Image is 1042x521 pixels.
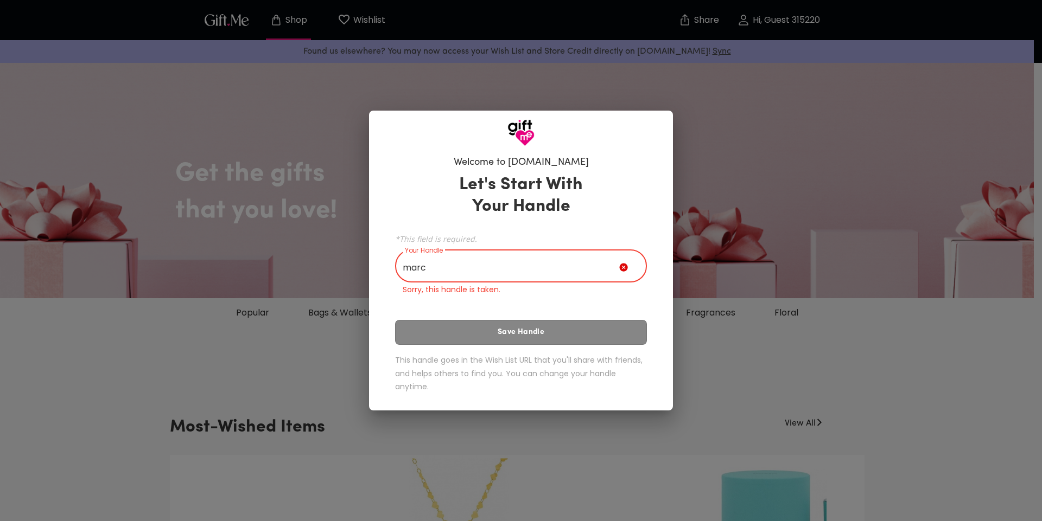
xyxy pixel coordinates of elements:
h6: Welcome to [DOMAIN_NAME] [454,156,589,169]
span: *This field is required. [395,234,647,244]
h3: Let's Start With Your Handle [446,174,596,217]
img: GiftMe Logo [507,119,535,146]
input: Your Handle [395,252,619,282]
p: Sorry, this handle is taken. [403,284,639,295]
h6: This handle goes in the Wish List URL that you'll share with friends, and helps others to find yo... [395,353,647,394]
